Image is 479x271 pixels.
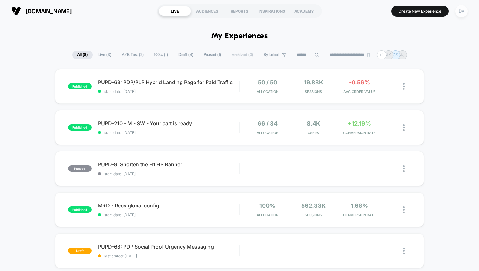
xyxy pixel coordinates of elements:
[377,50,386,59] div: + 1
[10,6,73,16] button: [DOMAIN_NAME]
[301,202,326,209] span: 562.33k
[455,5,468,17] div: DA
[68,248,92,254] span: draft
[256,6,288,16] div: INSPIRATIONS
[400,52,405,57] p: JJ
[259,202,275,209] span: 100%
[258,79,277,86] span: 50 / 50
[117,51,148,59] span: A/B Test ( 2 )
[386,52,391,57] p: JK
[72,51,93,59] span: All ( 8 )
[211,32,268,41] h1: My Experiences
[258,120,278,127] span: 66 / 34
[98,202,239,209] span: M+D - Recs global config
[393,52,398,57] p: GS
[304,79,323,86] span: 19.88k
[98,171,239,176] span: start date: [DATE]
[98,79,239,85] span: PUPD-69: PDP/PLP Hybrid Landing Page for Paid Traffic
[403,124,405,131] img: close
[191,6,223,16] div: AUDIENCES
[257,89,278,94] span: Allocation
[98,212,239,217] span: start date: [DATE]
[338,89,381,94] span: AVG ORDER VALUE
[98,130,239,135] span: start date: [DATE]
[98,89,239,94] span: start date: [DATE]
[149,51,173,59] span: 100% ( 1 )
[68,124,92,131] span: published
[26,8,72,15] span: [DOMAIN_NAME]
[257,213,278,217] span: Allocation
[98,243,239,250] span: PUPD-68: PDP Social Proof Urgency Messaging
[348,120,371,127] span: +12.19%
[292,131,335,135] span: Users
[391,6,449,17] button: Create New Experience
[68,83,92,89] span: published
[98,161,239,168] span: PUPD-9: Shorten the H1 HP Banner
[403,206,405,213] img: close
[68,206,92,213] span: published
[403,165,405,172] img: close
[223,6,256,16] div: REPORTS
[338,131,381,135] span: CONVERSION RATE
[307,120,320,127] span: 8.4k
[199,51,226,59] span: Paused ( 1 )
[159,6,191,16] div: LIVE
[257,131,278,135] span: Allocation
[453,5,469,18] button: DA
[403,83,405,90] img: close
[288,6,320,16] div: ACADEMY
[403,248,405,254] img: close
[338,213,381,217] span: CONVERSION RATE
[98,120,239,126] span: PUPD-210 - M - SW - Your cart is ready
[367,53,370,57] img: end
[11,6,21,16] img: Visually logo
[351,202,368,209] span: 1.68%
[98,254,239,258] span: last edited: [DATE]
[349,79,370,86] span: -0.56%
[264,52,279,57] span: By Label
[174,51,198,59] span: Draft ( 4 )
[68,165,92,172] span: paused
[292,89,335,94] span: Sessions
[292,213,335,217] span: Sessions
[93,51,116,59] span: Live ( 3 )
